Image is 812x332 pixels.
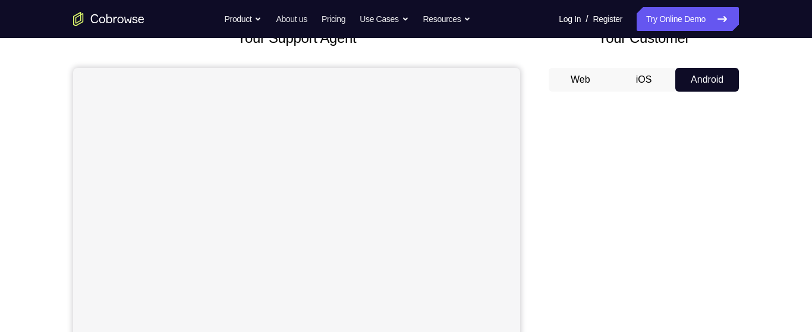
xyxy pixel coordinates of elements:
button: iOS [612,68,676,92]
h2: Your Customer [549,27,739,49]
a: Register [593,7,622,31]
button: Web [549,68,612,92]
button: Use Cases [360,7,408,31]
button: Resources [423,7,471,31]
a: Try Online Demo [637,7,739,31]
h2: Your Support Agent [73,27,520,49]
a: Go to the home page [73,12,144,26]
button: Product [225,7,262,31]
a: About us [276,7,307,31]
a: Log In [559,7,581,31]
span: / [586,12,588,26]
button: Android [675,68,739,92]
a: Pricing [322,7,345,31]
